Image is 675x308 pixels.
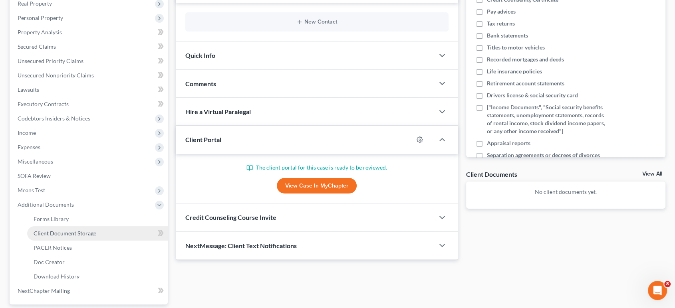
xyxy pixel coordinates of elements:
[11,25,168,39] a: Property Analysis
[11,83,168,97] a: Lawsuits
[185,213,276,221] span: Credit Counseling Course Invite
[487,91,578,99] span: Drivers license & social security card
[18,86,39,93] span: Lawsuits
[18,172,51,179] span: SOFA Review
[18,201,74,208] span: Additional Documents
[18,158,53,165] span: Miscellaneous
[648,281,667,300] iframe: Intercom live chat
[11,68,168,83] a: Unsecured Nonpriority Claims
[18,287,70,294] span: NextChapter Mailing
[18,187,45,193] span: Means Test
[34,215,69,222] span: Forms Library
[487,32,528,39] span: Bank statements
[487,67,542,75] span: Life insurance policies
[185,242,297,249] span: NextMessage: Client Text Notifications
[472,188,659,196] p: No client documents yet.
[18,14,63,21] span: Personal Property
[27,212,168,226] a: Forms Library
[34,244,72,251] span: PACER Notices
[487,139,530,147] span: Appraisal reports
[185,51,215,59] span: Quick Info
[185,108,251,115] span: Hire a Virtual Paralegal
[11,169,168,183] a: SOFA Review
[18,72,94,79] span: Unsecured Nonpriority Claims
[664,281,671,287] span: 8
[27,269,168,284] a: Download History
[18,129,36,136] span: Income
[487,103,609,135] span: ["Income Documents", "Social security benefits statements, unemployment statements, records of re...
[487,20,515,28] span: Tax returns
[487,151,600,159] span: Separation agreements or decrees of divorces
[642,171,662,177] a: View All
[34,230,96,237] span: Client Document Storage
[11,54,168,68] a: Unsecured Priority Claims
[487,55,564,63] span: Recorded mortgages and deeds
[487,79,564,87] span: Retirement account statements
[11,284,168,298] a: NextChapter Mailing
[185,164,449,172] p: The client portal for this case is ready to be reviewed.
[34,273,79,280] span: Download History
[192,19,442,25] button: New Contact
[18,57,83,64] span: Unsecured Priority Claims
[18,115,90,122] span: Codebtors Insiders & Notices
[18,144,40,150] span: Expenses
[27,241,168,255] a: PACER Notices
[18,101,69,107] span: Executory Contracts
[185,136,221,143] span: Client Portal
[18,29,62,36] span: Property Analysis
[27,226,168,241] a: Client Document Storage
[487,43,545,51] span: Titles to motor vehicles
[11,39,168,54] a: Secured Claims
[185,80,216,87] span: Comments
[487,8,516,16] span: Pay advices
[466,170,517,178] div: Client Documents
[277,178,357,194] a: View Case in MyChapter
[27,255,168,269] a: Doc Creator
[11,97,168,111] a: Executory Contracts
[18,43,56,50] span: Secured Claims
[34,259,65,265] span: Doc Creator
